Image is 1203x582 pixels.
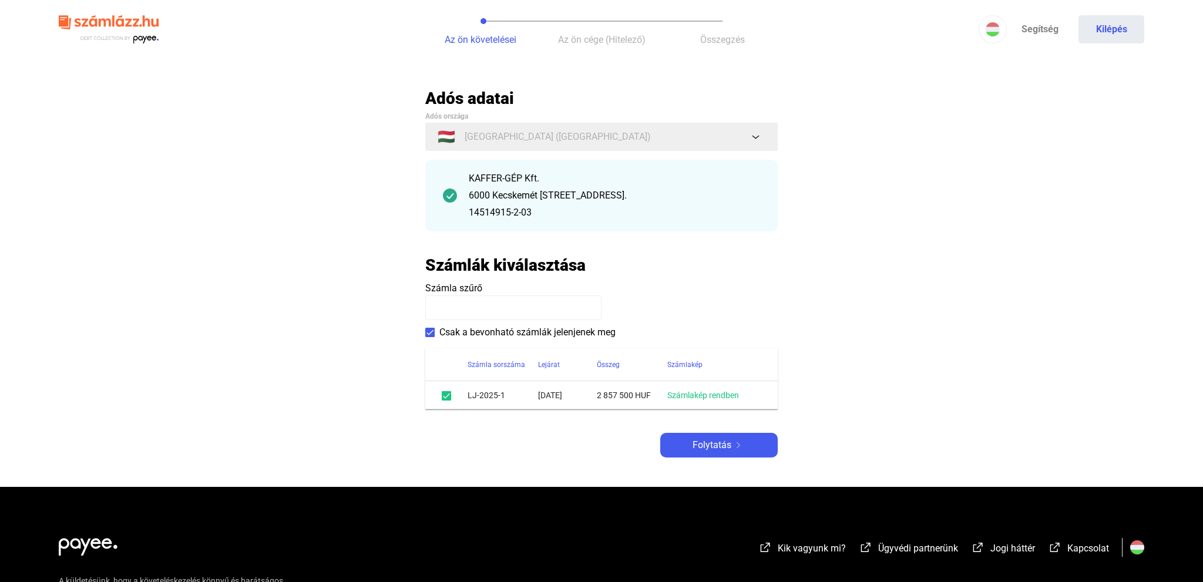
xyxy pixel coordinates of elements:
button: Folytatásarrow-right-white [660,433,778,457]
span: Az ön követelései [445,34,516,45]
span: Kapcsolat [1067,543,1109,554]
span: Adós országa [425,112,468,120]
div: Számla sorszáma [468,358,525,372]
img: szamlazzhu-logo [59,11,159,49]
div: Számla sorszáma [468,358,538,372]
img: external-link-white [1048,541,1062,553]
button: 🇭🇺[GEOGRAPHIC_DATA] ([GEOGRAPHIC_DATA]) [425,123,778,151]
span: Jogi háttér [990,543,1035,554]
img: arrow-right-white [731,442,745,448]
img: HU [986,22,1000,36]
span: Ügyvédi partnerünk [878,543,958,554]
td: [DATE] [538,381,597,409]
span: Folytatás [693,438,731,452]
span: Összegzés [700,34,745,45]
span: Az ön cége (Hitelező) [558,34,646,45]
div: Lejárat [538,358,560,372]
a: external-link-whiteÜgyvédi partnerünk [859,544,958,556]
div: 14514915-2-03 [469,206,760,220]
div: Lejárat [538,358,597,372]
h2: Adós adatai [425,88,778,109]
div: 6000 Kecskemét [STREET_ADDRESS]. [469,189,760,203]
td: LJ-2025-1 [468,381,538,409]
img: HU.svg [1130,540,1144,554]
a: Számlakép rendben [667,391,739,400]
div: Összeg [597,358,667,372]
div: Számlakép [667,358,703,372]
button: HU [979,15,1007,43]
img: external-link-white [758,541,772,553]
span: Csak a bevonható számlák jelenjenek meg [439,325,616,339]
h2: Számlák kiválasztása [425,255,586,275]
img: white-payee-white-dot.svg [59,531,117,556]
div: Számlakép [667,358,764,372]
button: Kilépés [1078,15,1144,43]
img: checkmark-darker-green-circle [443,189,457,203]
a: Segítség [1007,15,1073,43]
img: external-link-white [971,541,985,553]
span: [GEOGRAPHIC_DATA] ([GEOGRAPHIC_DATA]) [465,130,651,144]
a: external-link-whiteJogi háttér [971,544,1035,556]
td: 2 857 500 HUF [597,381,667,409]
div: Összeg [597,358,620,372]
span: Számla szűrő [425,282,482,294]
span: 🇭🇺 [438,130,455,144]
a: external-link-whiteKik vagyunk mi? [758,544,846,556]
img: external-link-white [859,541,873,553]
div: KAFFER-GÉP Kft. [469,171,760,186]
span: Kik vagyunk mi? [778,543,846,554]
a: external-link-whiteKapcsolat [1048,544,1109,556]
